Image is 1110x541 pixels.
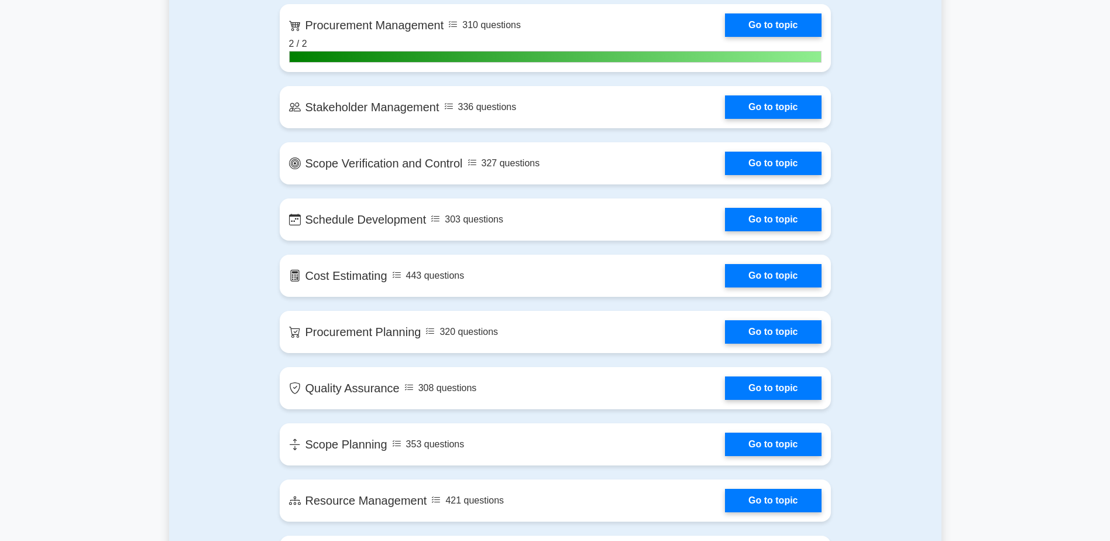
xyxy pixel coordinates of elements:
a: Go to topic [725,433,821,456]
a: Go to topic [725,208,821,231]
a: Go to topic [725,13,821,37]
a: Go to topic [725,95,821,119]
a: Go to topic [725,152,821,175]
a: Go to topic [725,376,821,400]
a: Go to topic [725,264,821,287]
a: Go to topic [725,320,821,344]
a: Go to topic [725,489,821,512]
